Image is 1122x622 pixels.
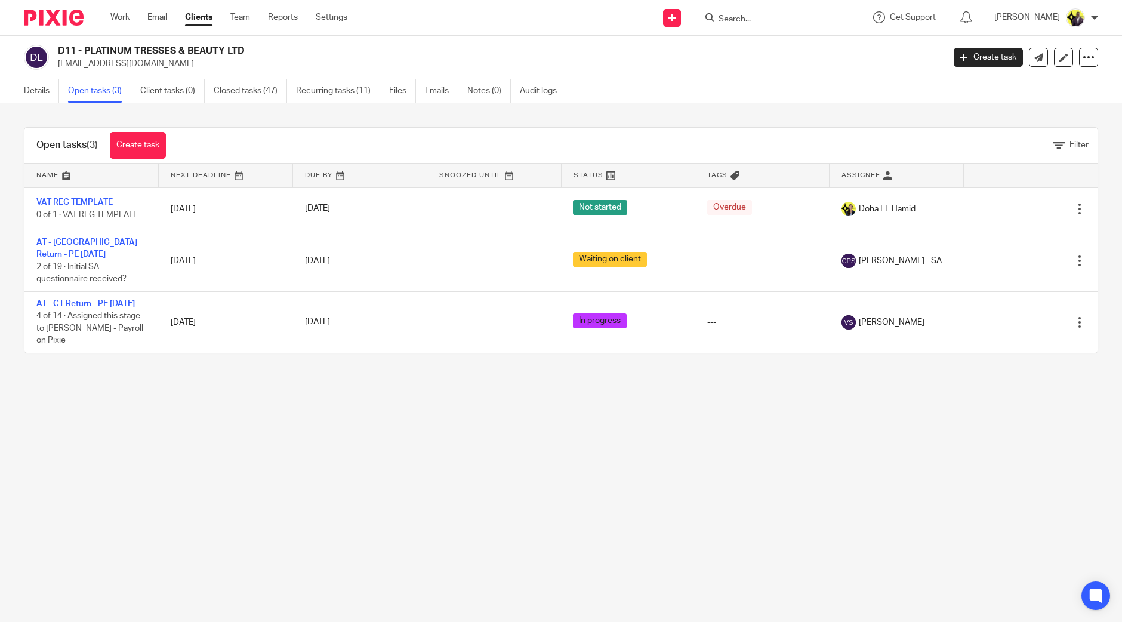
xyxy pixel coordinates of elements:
[87,140,98,150] span: (3)
[36,300,135,308] a: AT - CT Return - PE [DATE]
[859,203,916,215] span: Doha EL Hamid
[573,252,647,267] span: Waiting on client
[305,257,330,265] span: [DATE]
[159,291,293,353] td: [DATE]
[574,172,603,178] span: Status
[140,79,205,103] a: Client tasks (0)
[58,45,760,57] h2: D11 - PLATINUM TRESSES & BEAUTY LTD
[520,79,566,103] a: Audit logs
[1066,8,1085,27] img: Yemi-Starbridge.jpg
[68,79,131,103] a: Open tasks (3)
[707,255,818,267] div: ---
[316,11,347,23] a: Settings
[707,172,728,178] span: Tags
[305,205,330,213] span: [DATE]
[24,45,49,70] img: svg%3E
[147,11,167,23] a: Email
[36,263,127,284] span: 2 of 19 · Initial SA questionnaire received?
[36,198,113,207] a: VAT REG TEMPLATE
[439,172,502,178] span: Snoozed Until
[159,187,293,230] td: [DATE]
[110,132,166,159] a: Create task
[230,11,250,23] a: Team
[573,313,627,328] span: In progress
[36,211,138,219] span: 0 of 1 · VAT REG TEMPLATE
[890,13,936,21] span: Get Support
[296,79,380,103] a: Recurring tasks (11)
[110,11,130,23] a: Work
[305,318,330,327] span: [DATE]
[389,79,416,103] a: Files
[36,139,98,152] h1: Open tasks
[841,202,856,216] img: Doha-Starbridge.jpg
[467,79,511,103] a: Notes (0)
[1069,141,1089,149] span: Filter
[841,254,856,268] img: svg%3E
[954,48,1023,67] a: Create task
[159,230,293,291] td: [DATE]
[24,10,84,26] img: Pixie
[859,255,942,267] span: [PERSON_NAME] - SA
[36,312,143,344] span: 4 of 14 · Assigned this stage to [PERSON_NAME] - Payroll on Pixie
[268,11,298,23] a: Reports
[573,200,627,215] span: Not started
[214,79,287,103] a: Closed tasks (47)
[859,316,924,328] span: [PERSON_NAME]
[185,11,212,23] a: Clients
[58,58,936,70] p: [EMAIL_ADDRESS][DOMAIN_NAME]
[717,14,825,25] input: Search
[994,11,1060,23] p: [PERSON_NAME]
[707,316,818,328] div: ---
[425,79,458,103] a: Emails
[24,79,59,103] a: Details
[36,238,137,258] a: AT - [GEOGRAPHIC_DATA] Return - PE [DATE]
[841,315,856,330] img: svg%3E
[707,200,752,215] span: Overdue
